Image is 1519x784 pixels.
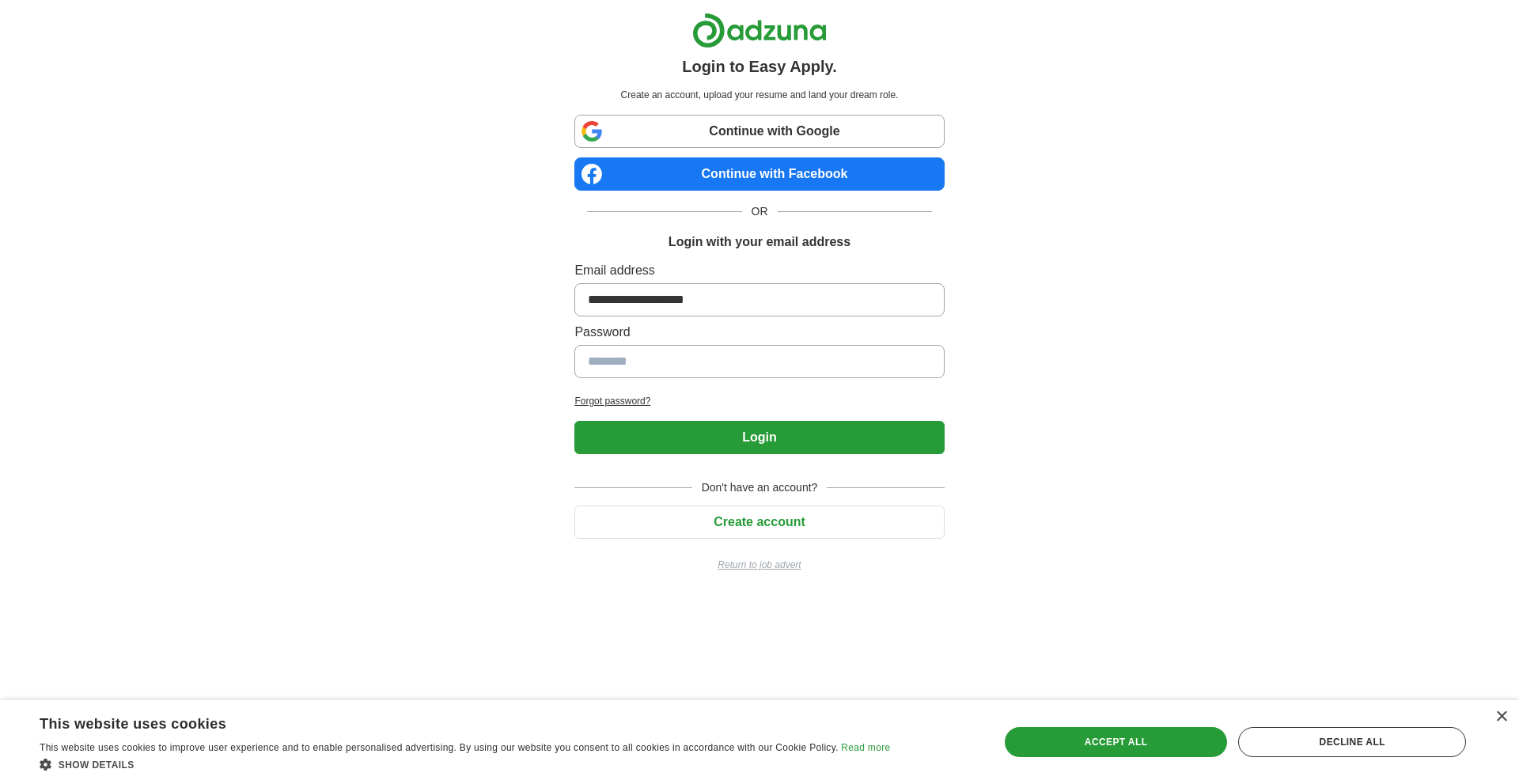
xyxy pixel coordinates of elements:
a: Return to job advert [574,558,944,572]
button: Create account [574,506,944,539]
p: Create an account, upload your resume and land your dream role. [578,88,941,102]
label: Password [574,323,944,342]
label: Email address [574,261,944,280]
span: Show details [59,759,134,771]
a: Read more, opens a new window [841,742,890,753]
a: Create account [574,515,944,528]
button: Login [574,421,944,454]
a: Forgot password? [574,394,944,408]
a: Continue with Facebook [574,157,944,191]
h1: Login with your email address [669,233,850,252]
div: Accept all [1005,727,1228,757]
span: Don't have an account? [692,479,828,496]
div: Show details [40,756,890,772]
span: OR [742,203,778,220]
a: Continue with Google [574,115,944,148]
span: This website uses cookies to improve user experience and to enable personalised advertising. By u... [40,742,839,753]
div: Decline all [1238,727,1466,757]
div: Close [1495,711,1507,723]
div: This website uses cookies [40,710,850,733]
h1: Login to Easy Apply. [682,55,837,78]
img: Adzuna logo [692,13,827,48]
